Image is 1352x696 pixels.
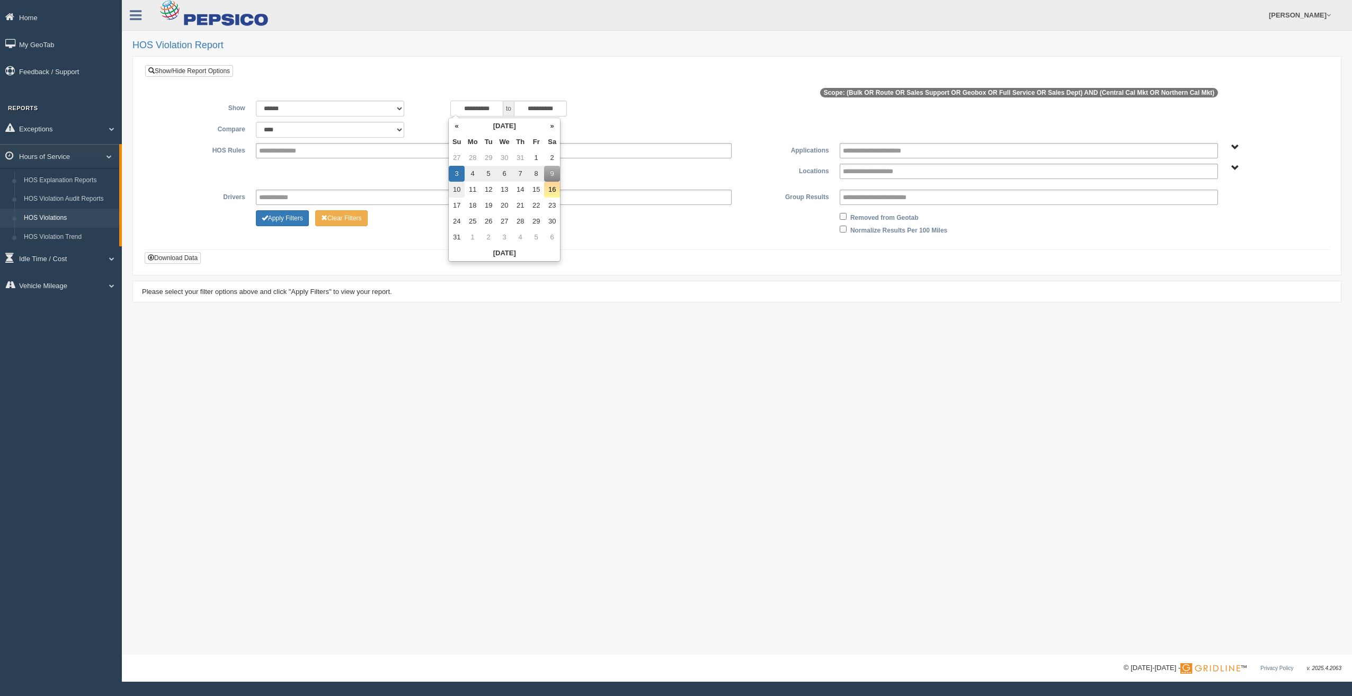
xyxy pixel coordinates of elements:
[481,182,496,198] td: 12
[496,198,512,213] td: 20
[544,134,560,150] th: Sa
[512,166,528,182] td: 7
[465,229,481,245] td: 1
[449,198,465,213] td: 17
[1180,663,1240,674] img: Gridline
[19,190,119,209] a: HOS Violation Audit Reports
[449,118,465,134] th: «
[528,229,544,245] td: 5
[153,101,251,113] label: Show
[481,150,496,166] td: 29
[481,198,496,213] td: 19
[1124,663,1341,674] div: © [DATE]-[DATE] - ™
[512,213,528,229] td: 28
[465,166,481,182] td: 4
[512,134,528,150] th: Th
[145,65,233,77] a: Show/Hide Report Options
[496,213,512,229] td: 27
[544,198,560,213] td: 23
[544,182,560,198] td: 16
[481,213,496,229] td: 26
[544,118,560,134] th: »
[449,182,465,198] td: 10
[737,190,834,202] label: Group Results
[153,122,251,135] label: Compare
[850,223,947,236] label: Normalize Results Per 100 Miles
[512,229,528,245] td: 4
[528,134,544,150] th: Fr
[496,150,512,166] td: 30
[528,150,544,166] td: 1
[19,171,119,190] a: HOS Explanation Reports
[737,143,834,156] label: Applications
[256,210,309,226] button: Change Filter Options
[449,166,465,182] td: 3
[449,229,465,245] td: 31
[142,288,392,296] span: Please select your filter options above and click "Apply Filters" to view your report.
[449,245,560,261] th: [DATE]
[850,210,919,223] label: Removed from Geotab
[465,150,481,166] td: 28
[528,166,544,182] td: 8
[481,166,496,182] td: 5
[132,40,1341,51] h2: HOS Violation Report
[528,182,544,198] td: 15
[544,166,560,182] td: 9
[528,198,544,213] td: 22
[153,143,251,156] label: HOS Rules
[544,150,560,166] td: 2
[449,134,465,150] th: Su
[496,229,512,245] td: 3
[512,150,528,166] td: 31
[465,118,544,134] th: [DATE]
[512,198,528,213] td: 21
[449,213,465,229] td: 24
[481,229,496,245] td: 2
[153,190,251,202] label: Drivers
[1260,665,1293,671] a: Privacy Policy
[19,209,119,228] a: HOS Violations
[145,252,201,264] button: Download Data
[503,101,514,117] span: to
[465,182,481,198] td: 11
[1307,665,1341,671] span: v. 2025.4.2063
[496,166,512,182] td: 6
[737,164,834,176] label: Locations
[465,134,481,150] th: Mo
[512,182,528,198] td: 14
[19,228,119,247] a: HOS Violation Trend
[820,88,1218,97] span: Scope: (Bulk OR Route OR Sales Support OR Geobox OR Full Service OR Sales Dept) AND (Central Cal ...
[544,229,560,245] td: 6
[496,182,512,198] td: 13
[465,198,481,213] td: 18
[544,213,560,229] td: 30
[465,213,481,229] td: 25
[528,213,544,229] td: 29
[315,210,368,226] button: Change Filter Options
[449,150,465,166] td: 27
[496,134,512,150] th: We
[481,134,496,150] th: Tu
